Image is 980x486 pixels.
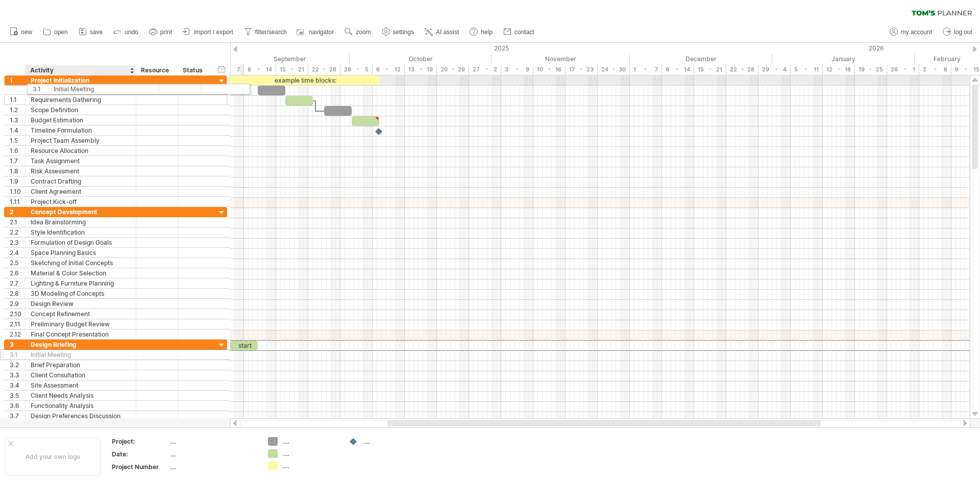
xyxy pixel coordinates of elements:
[112,463,168,471] div: Project Number
[283,462,338,470] div: ....
[469,64,501,75] div: 27 - 2
[31,319,131,329] div: Preliminary Budget Review
[255,29,287,36] span: filter/search
[30,65,130,75] div: Activity
[10,248,25,258] div: 2.4
[125,29,138,36] span: undo
[422,25,462,39] a: AI assist
[940,25,975,39] a: log out
[10,136,25,145] div: 1.5
[10,105,25,115] div: 1.2
[10,187,25,196] div: 1.10
[112,437,168,446] div: Project:
[31,187,131,196] div: Client Agreement
[31,105,131,115] div: Scope Definition
[10,360,25,370] div: 3.2
[726,64,758,75] div: 22 - 28
[10,278,25,288] div: 2.7
[170,450,256,458] div: ....
[514,29,534,36] span: contact
[694,64,726,75] div: 15 - 21
[10,289,25,298] div: 2.8
[160,29,172,36] span: print
[5,438,101,476] div: Add your own logo
[90,29,103,36] span: save
[10,207,25,217] div: 2
[533,64,566,75] div: 10 - 16
[31,125,131,135] div: Timeline Formulation
[10,380,25,390] div: 3.4
[10,125,25,135] div: 1.4
[31,146,131,156] div: Resource Allocation
[31,278,131,288] div: Lighting & Furniture Planning
[183,65,205,75] div: Status
[31,391,131,400] div: Client Needs Analysis
[31,115,131,125] div: Budget Estimation
[54,29,68,36] span: open
[295,25,337,39] a: navigator
[436,29,459,36] span: AI assist
[283,437,338,446] div: ....
[363,437,419,446] div: ....
[791,64,823,75] div: 5 - 11
[31,136,131,145] div: Project Team Assembly
[10,75,25,85] div: 1
[40,25,71,39] a: open
[492,54,630,64] div: November 2025
[31,268,131,278] div: Material & Color Selection
[10,176,25,186] div: 1.9
[10,115,25,125] div: 1.3
[10,268,25,278] div: 2.6
[437,64,469,75] div: 20 - 26
[146,25,175,39] a: print
[356,29,371,36] span: zoom
[31,350,131,360] div: Initial Meeting
[10,350,25,360] div: 3.1
[10,411,25,421] div: 3.7
[855,64,887,75] div: 19 - 25
[758,64,791,75] div: 29 - 4
[21,29,32,36] span: new
[230,75,380,85] div: example time blocks:
[10,227,25,237] div: 2.2
[31,156,131,166] div: Task Assignment
[244,64,276,75] div: 8 - 14
[566,64,598,75] div: 17 - 23
[31,309,131,319] div: Concept Refinement
[111,25,141,39] a: undo
[31,238,131,247] div: Formulation of Design Goals
[241,25,290,39] a: filter/search
[10,309,25,319] div: 2.10
[170,437,256,446] div: ....
[598,64,630,75] div: 24 - 30
[31,411,131,421] div: Design Preferences Discussion
[379,25,417,39] a: settings
[10,197,25,207] div: 1.11
[10,299,25,309] div: 2.9
[31,176,131,186] div: Contract Drafting
[112,450,168,458] div: Date:
[10,146,25,156] div: 1.6
[10,329,25,339] div: 2.12
[350,54,492,64] div: October 2025
[31,207,131,217] div: Concept Development
[10,238,25,247] div: 2.3
[10,166,25,176] div: 1.8
[630,64,662,75] div: 1 - 7
[31,75,131,85] div: Project Initialization
[662,64,694,75] div: 8 - 14
[10,258,25,268] div: 2.5
[10,319,25,329] div: 2.11
[31,248,131,258] div: Space Planning Basics
[170,463,256,471] div: ....
[31,360,131,370] div: Brief Preparation
[180,25,236,39] a: import / export
[393,29,414,36] span: settings
[887,64,919,75] div: 26 - 1
[31,258,131,268] div: Sketching of Initial Concepts
[31,340,131,349] div: Design Briefing
[901,29,932,36] span: my account
[10,401,25,411] div: 3.6
[467,25,496,39] a: help
[31,197,131,207] div: Project Kick-off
